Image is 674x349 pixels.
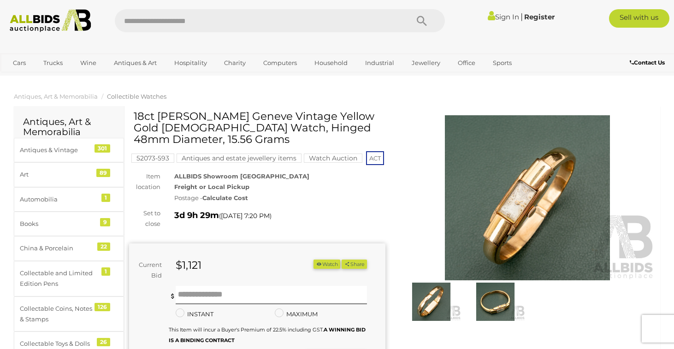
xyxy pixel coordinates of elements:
a: 52073-593 [131,154,174,162]
strong: ALLBIDS Showroom [GEOGRAPHIC_DATA] [174,172,309,180]
a: Automobilia 1 [14,187,124,212]
a: Register [524,12,555,21]
a: Sell with us [609,9,669,28]
a: Computers [257,55,303,71]
div: Collectable Toys & Dolls [20,338,96,349]
h1: 18ct [PERSON_NAME] Geneve Vintage Yellow Gold [DEMOGRAPHIC_DATA] Watch, Hinged 48mm Diameter, 15.... [134,111,383,146]
div: Books [20,219,96,229]
div: 1 [101,267,110,276]
a: Sign In [488,12,519,21]
button: Watch [313,260,340,269]
div: 1 [101,194,110,202]
a: Sports [487,55,518,71]
img: 18ct R.Jaquet Geneve Vintage Yellow Gold Ladies Watch, Hinged 48mm Diameter, 15.56 Grams [402,283,461,321]
strong: Freight or Local Pickup [174,183,249,190]
a: Hospitality [168,55,213,71]
a: China & Porcelain 22 [14,236,124,260]
strong: 3d 9h 29m [174,210,219,220]
a: Jewellery [406,55,446,71]
strong: Calculate Cost [202,194,248,201]
a: Office [452,55,481,71]
div: Item location [122,171,167,193]
a: Antiques & Art [108,55,163,71]
a: Charity [218,55,252,71]
div: 301 [95,144,110,153]
h2: Antiques, Art & Memorabilia [23,117,115,137]
span: ( ) [219,212,272,219]
div: Antiques & Vintage [20,145,96,155]
strong: $1,121 [176,259,201,272]
div: 26 [97,338,110,346]
span: ACT [366,151,384,165]
a: Antiques, Art & Memorabilia [14,93,98,100]
a: Industrial [359,55,400,71]
a: Watch Auction [304,154,362,162]
a: Contact Us [630,58,667,68]
div: 89 [96,169,110,177]
div: 126 [95,303,110,311]
a: Antiques & Vintage 301 [14,138,124,162]
a: Cars [7,55,32,71]
a: Trucks [37,55,69,71]
a: Collectable Coins, Notes & Stamps 126 [14,296,124,332]
div: 22 [97,243,110,251]
div: Art [20,169,96,180]
a: Collectible Watches [107,93,166,100]
mark: 52073-593 [131,154,174,163]
label: MAXIMUM [275,309,318,319]
a: Art 89 [14,162,124,187]
a: [GEOGRAPHIC_DATA] [7,71,84,86]
a: Household [308,55,354,71]
img: 18ct R.Jaquet Geneve Vintage Yellow Gold Ladies Watch, Hinged 48mm Diameter, 15.56 Grams [399,115,656,280]
small: This Item will incur a Buyer's Premium of 22.5% including GST. [169,326,366,343]
b: Contact Us [630,59,665,66]
div: Current Bid [129,260,169,281]
a: Books 9 [14,212,124,236]
span: [DATE] 7:20 PM [221,212,270,220]
span: | [520,12,523,22]
a: Collectable and Limited Edition Pens 1 [14,261,124,296]
mark: Antiques and estate jewellery items [177,154,302,163]
button: Search [399,9,445,32]
a: Wine [74,55,102,71]
div: Postage - [174,193,385,203]
a: Antiques and estate jewellery items [177,154,302,162]
div: Collectable and Limited Edition Pens [20,268,96,290]
li: Watch this item [313,260,340,269]
div: 9 [100,218,110,226]
div: China & Porcelain [20,243,96,254]
img: 18ct R.Jaquet Geneve Vintage Yellow Gold Ladies Watch, Hinged 48mm Diameter, 15.56 Grams [466,283,525,321]
div: Collectable Coins, Notes & Stamps [20,303,96,325]
button: Share [342,260,367,269]
img: Allbids.com.au [5,9,96,32]
div: Automobilia [20,194,96,205]
mark: Watch Auction [304,154,362,163]
div: Set to close [122,208,167,230]
label: INSTANT [176,309,213,319]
